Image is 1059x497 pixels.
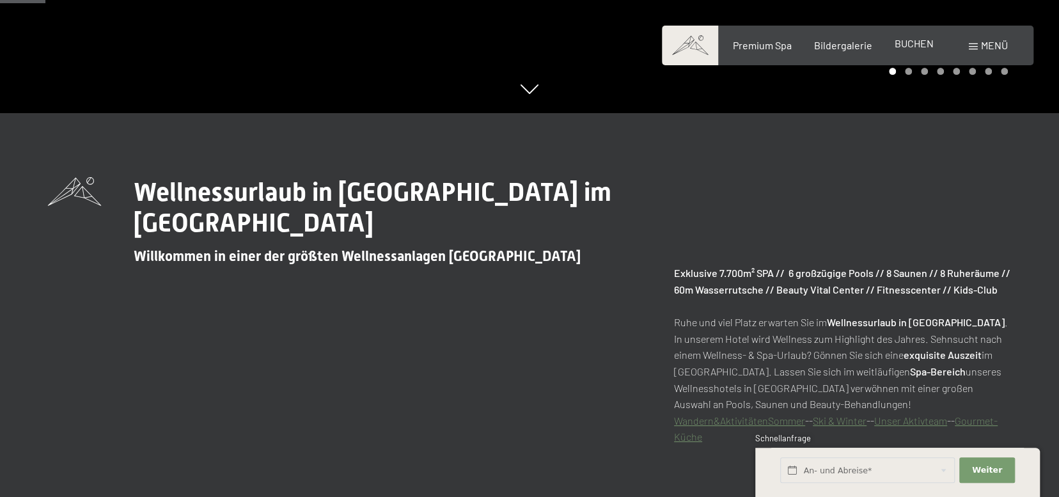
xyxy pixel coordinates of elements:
a: Ski & Winter [813,414,867,427]
div: Carousel Pagination [884,68,1008,75]
span: Weiter [972,464,1002,476]
a: BUCHEN [895,37,934,49]
p: Ruhe und viel Platz erwarten Sie im . In unserem Hotel wird Wellness zum Highlight des Jahres. Se... [674,265,1011,445]
span: Schnellanfrage [755,433,811,443]
span: Willkommen in einer der größten Wellnessanlagen [GEOGRAPHIC_DATA] [134,248,581,264]
span: Wellnessurlaub in [GEOGRAPHIC_DATA] im [GEOGRAPHIC_DATA] [134,177,611,238]
a: Wandern&AktivitätenSommer [674,414,805,427]
div: Carousel Page 4 [937,68,944,75]
a: Unser Aktivteam [874,414,947,427]
div: Carousel Page 7 [985,68,992,75]
strong: exquisite Auszeit [904,349,982,361]
div: Carousel Page 8 [1001,68,1008,75]
strong: Wellnessurlaub in [GEOGRAPHIC_DATA] [827,316,1005,328]
div: Carousel Page 6 [969,68,976,75]
a: Bildergalerie [814,39,872,51]
span: Menü [981,39,1008,51]
a: Premium Spa [732,39,791,51]
div: Carousel Page 2 [905,68,912,75]
div: Carousel Page 3 [921,68,928,75]
strong: Spa-Bereich [910,365,966,377]
strong: Exklusive 7.700m² SPA // 6 großzügige Pools // 8 Saunen // 8 Ruheräume // 60m Wasserrutsche // Be... [674,267,1010,296]
div: Carousel Page 1 (Current Slide) [889,68,896,75]
div: Carousel Page 5 [953,68,960,75]
button: Weiter [959,457,1014,484]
